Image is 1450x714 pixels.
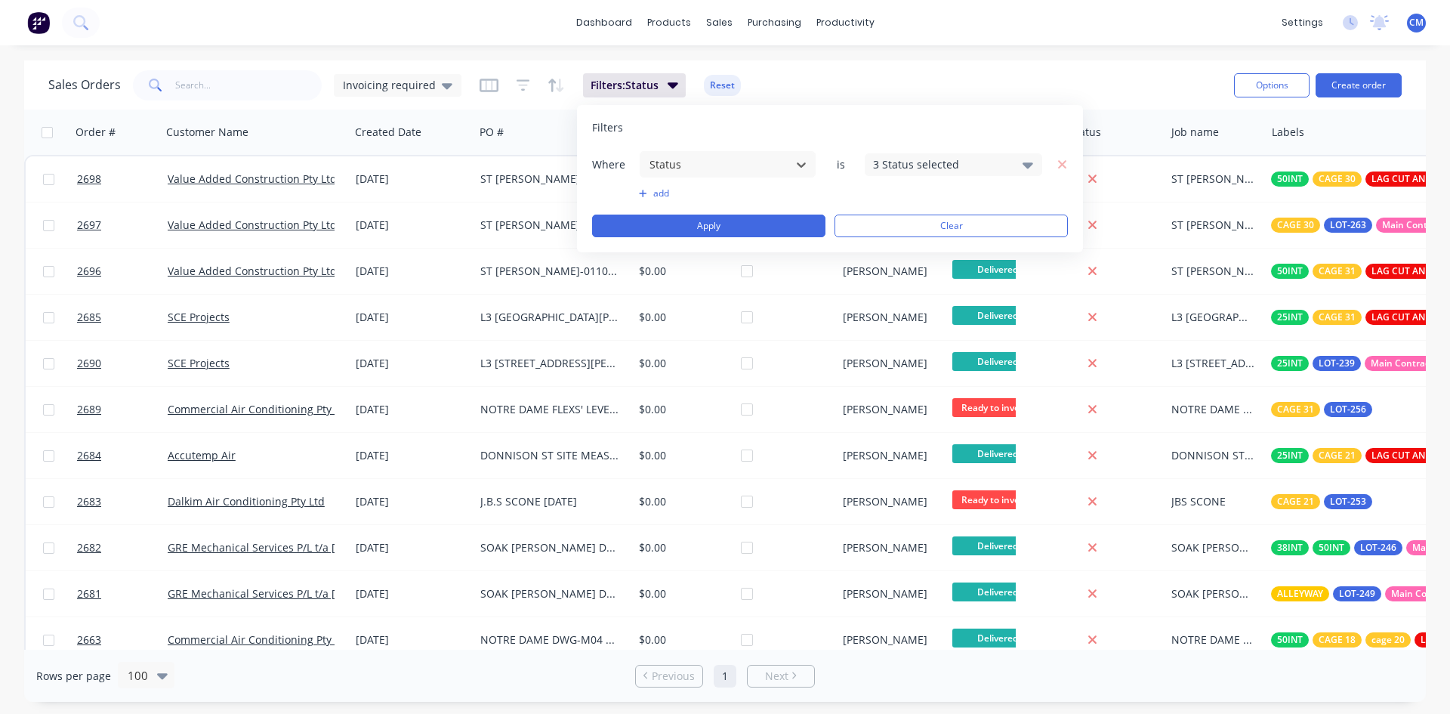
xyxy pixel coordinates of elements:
div: [DATE] [356,494,468,509]
div: JBS SCONE [1171,494,1255,509]
div: $0.00 [639,356,724,371]
a: Accutemp Air [168,448,236,462]
div: SOAK [PERSON_NAME] DWG-M100 REV-C RUN A & E [480,540,620,555]
a: 2682 [77,525,168,570]
a: Page 1 is your current page [714,665,736,688]
span: 25INT [1277,310,1303,325]
div: [DATE] [356,310,468,325]
span: Delivered [952,629,1043,648]
a: SCE Projects [168,310,230,324]
div: $0.00 [639,448,724,463]
a: 2685 [77,295,168,340]
div: DONNISON ST SITE MEASURE [1171,448,1255,463]
div: [PERSON_NAME] [843,632,936,648]
div: [PERSON_NAME] [843,310,936,325]
a: 2698 [77,156,168,202]
div: J.B.S SCONE [DATE] [480,494,620,509]
span: 2681 [77,586,101,601]
span: Filters: Status [591,78,659,93]
div: [PERSON_NAME] [843,402,936,417]
a: Value Added Construction Pty Ltd [168,172,337,186]
span: LOT-263 [1330,218,1366,233]
div: [DATE] [356,264,468,279]
a: 2683 [77,479,168,524]
span: 2685 [77,310,101,325]
div: Customer Name [166,125,248,140]
a: Previous page [636,669,702,684]
div: [DATE] [356,402,468,417]
div: NOTRE DAME FLEXS' LEVEL 2 [480,402,620,417]
span: 25INT [1277,448,1303,463]
span: Previous [652,669,695,684]
div: products [640,11,699,34]
div: SOAK [PERSON_NAME] DWG-M100 REV-C RUN F [1171,586,1255,601]
span: 2689 [77,402,101,417]
div: [DATE] [356,356,468,371]
span: LOT-249 [1339,586,1375,601]
span: 2683 [77,494,101,509]
a: Dalkim Air Conditioning Pty Ltd [168,494,325,508]
a: Value Added Construction Pty Ltd [168,218,337,232]
a: Value Added Construction Pty Ltd [168,264,337,278]
span: LAG CUT AND READY [1371,264,1447,279]
span: Rows per page [36,669,111,684]
div: $0.00 [639,632,724,648]
a: 2663 [77,617,168,663]
ul: Pagination [629,665,821,688]
div: ST [PERSON_NAME]-01101 RUN D [480,218,620,233]
a: Next page [748,669,814,684]
input: Search... [175,70,322,100]
div: NOTRE DAME DWG-M02 REV P2 OA [1171,632,1255,648]
a: 2690 [77,341,168,386]
span: 50INT [1277,264,1303,279]
span: Invoicing required [343,77,436,93]
div: [DATE] [356,218,468,233]
span: 25INT [1277,356,1303,371]
div: Job name [1171,125,1219,140]
div: Labels [1272,125,1304,140]
div: settings [1274,11,1331,34]
span: 38INT [1277,540,1303,555]
button: Apply [592,215,825,237]
span: Ready to invoic... [952,398,1043,417]
a: Commercial Air Conditioning Pty Ltd [168,402,350,416]
h1: Sales Orders [48,78,121,92]
button: CAGE 21LOT-253 [1271,494,1372,509]
div: sales [699,11,740,34]
div: $0.00 [639,264,724,279]
span: Ready to invoic... [952,490,1043,509]
div: Created Date [355,125,421,140]
div: $0.00 [639,310,724,325]
div: [DATE] [356,540,468,555]
span: CAGE 31 [1277,402,1314,417]
span: Delivered [952,444,1043,463]
div: ST [PERSON_NAME]-01101 RUN D [1171,218,1255,233]
button: Reset [704,75,741,96]
span: 50INT [1319,540,1344,555]
div: [PERSON_NAME] [843,540,936,555]
div: ST [PERSON_NAME]-01101 RUN C [480,264,620,279]
a: 2697 [77,202,168,248]
div: $0.00 [639,402,724,417]
div: [PERSON_NAME] [843,356,936,371]
span: CAGE 21 [1319,448,1356,463]
div: [PERSON_NAME] [843,264,936,279]
a: 2681 [77,571,168,617]
span: cage 20 [1371,632,1405,648]
div: [DATE] [356,172,468,187]
div: Order # [76,125,116,140]
div: L3 [STREET_ADDRESS][PERSON_NAME]-LVL 3 REV-C CPA P.O-36657 [1171,356,1255,371]
span: CAGE 30 [1277,218,1314,233]
div: ST [PERSON_NAME]-01101 RUN C [1171,264,1255,279]
span: Delivered [952,536,1043,555]
a: 2684 [77,433,168,478]
span: CAGE 31 [1319,310,1356,325]
span: CAGE 31 [1319,264,1356,279]
span: Delivered [952,306,1043,325]
span: LOT-253 [1330,494,1366,509]
div: SOAK [PERSON_NAME] DWG-M100 REV-C RUN F [480,586,620,601]
div: DONNISON ST SITE MEASURE [480,448,620,463]
span: Filters [592,120,623,135]
button: CAGE 31LOT-256 [1271,402,1372,417]
a: Commercial Air Conditioning Pty Ltd [168,632,350,647]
